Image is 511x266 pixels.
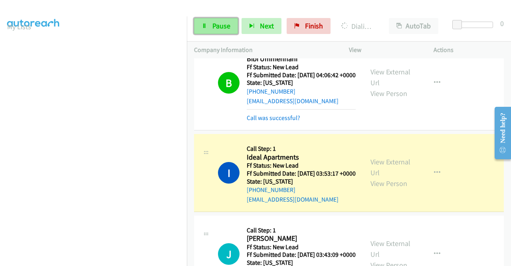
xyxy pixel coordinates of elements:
[247,196,339,203] a: [EMAIL_ADDRESS][DOMAIN_NAME]
[370,157,410,177] a: View External Url
[212,21,230,30] span: Pause
[247,63,356,71] h5: Ff Status: New Lead
[370,239,410,259] a: View External Url
[500,18,504,29] div: 0
[247,153,353,162] h2: Ideal Apartments
[370,89,407,98] a: View Person
[247,54,353,64] h2: Bibi Ummehhani
[194,45,335,55] p: Company Information
[247,251,356,259] h5: Ff Submitted Date: [DATE] 03:43:09 +0000
[389,18,438,34] button: AutoTab
[488,101,511,165] iframe: Resource Center
[370,179,407,188] a: View Person
[341,21,374,32] p: Dialing Ideal Apartments
[247,186,295,194] a: [PHONE_NUMBER]
[247,145,356,153] h5: Call Step: 1
[247,162,356,170] h5: Ff Status: New Lead
[247,170,356,178] h5: Ff Submitted Date: [DATE] 03:53:17 +0000
[7,22,31,31] a: My Lists
[247,178,356,186] h5: State: [US_STATE]
[218,243,240,265] h1: J
[218,72,240,94] h1: B
[370,67,410,87] a: View External Url
[247,88,295,95] a: [PHONE_NUMBER]
[349,45,419,55] p: View
[260,21,274,30] span: Next
[247,71,356,79] h5: Ff Submitted Date: [DATE] 04:06:42 +0000
[305,21,323,30] span: Finish
[247,97,339,105] a: [EMAIL_ADDRESS][DOMAIN_NAME]
[218,162,240,184] h1: I
[247,234,353,243] h2: [PERSON_NAME]
[218,243,240,265] div: The call is yet to be attempted
[247,79,356,87] h5: State: [US_STATE]
[247,226,356,234] h5: Call Step: 1
[456,22,493,28] div: Delay between calls (in seconds)
[247,114,300,122] a: Call was successful?
[194,18,238,34] a: Pause
[242,18,281,34] button: Next
[247,243,356,251] h5: Ff Status: New Lead
[434,45,504,55] p: Actions
[287,18,331,34] a: Finish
